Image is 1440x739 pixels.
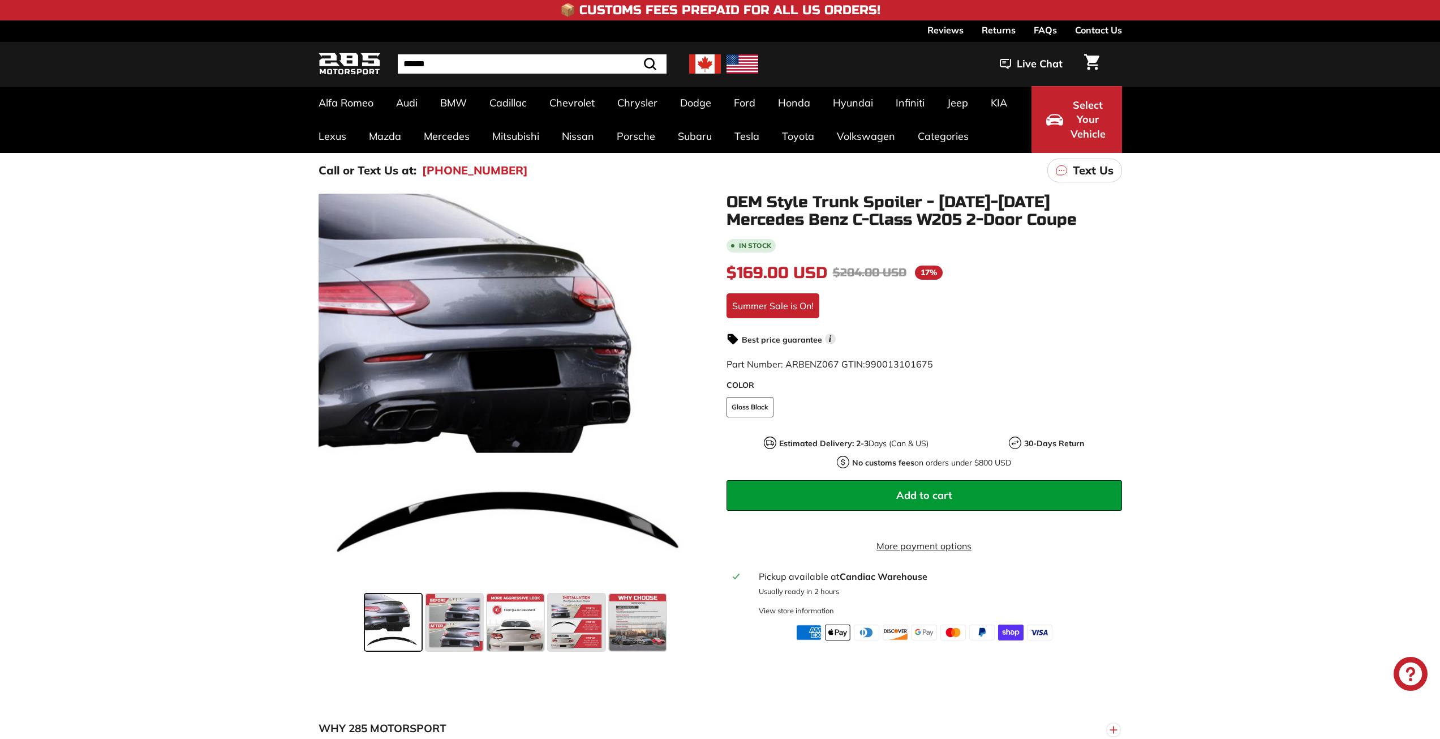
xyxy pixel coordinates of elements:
[319,51,381,78] img: Logo_285_Motorsport_areodynamics_components
[883,625,908,640] img: discover
[727,263,827,283] span: $169.00 USD
[998,625,1024,640] img: shopify_pay
[358,119,412,153] a: Mazda
[606,86,669,119] a: Chrysler
[1073,162,1114,179] p: Text Us
[771,119,826,153] a: Toyota
[822,86,884,119] a: Hyundai
[767,86,822,119] a: Honda
[759,570,1115,583] div: Pickup available at
[412,119,481,153] a: Mercedes
[429,86,478,119] a: BMW
[739,242,771,249] b: In stock
[385,86,429,119] a: Audi
[884,86,936,119] a: Infiniti
[422,162,528,179] a: [PHONE_NUMBER]
[906,119,980,153] a: Categories
[796,625,822,640] img: american_express
[1024,438,1084,448] strong: 30-Days Return
[538,86,606,119] a: Chevrolet
[723,119,771,153] a: Tesla
[896,489,952,502] span: Add to cart
[852,458,914,468] strong: No customs fees
[667,119,723,153] a: Subaru
[551,119,605,153] a: Nissan
[1075,20,1122,40] a: Contact Us
[481,119,551,153] a: Mitsubishi
[398,54,667,74] input: Search
[307,119,358,153] a: Lexus
[969,625,995,640] img: paypal
[307,86,385,119] a: Alfa Romeo
[826,119,906,153] a: Volkswagen
[982,20,1016,40] a: Returns
[854,625,879,640] img: diners_club
[1390,657,1431,694] inbox-online-store-chat: Shopify online store chat
[825,334,836,344] span: i
[605,119,667,153] a: Porsche
[915,266,943,280] span: 17%
[727,539,1122,553] a: More payment options
[319,162,416,179] p: Call or Text Us at:
[1069,98,1107,142] span: Select Your Vehicle
[759,586,1115,597] p: Usually ready in 2 hours
[979,86,1018,119] a: KIA
[825,625,850,640] img: apple_pay
[1047,159,1122,182] a: Text Us
[833,266,906,280] span: $204.00 USD
[723,86,767,119] a: Ford
[727,379,1122,391] label: COLOR
[1031,86,1122,153] button: Select Your Vehicle
[1034,20,1057,40] a: FAQs
[940,625,966,640] img: master
[727,358,933,370] span: Part Number: ARBENZ067 GTIN:
[779,438,929,450] p: Days (Can & US)
[669,86,723,119] a: Dodge
[727,293,819,318] div: Summer Sale is On!
[779,438,869,448] strong: Estimated Delivery: 2-3
[927,20,964,40] a: Reviews
[865,358,933,370] span: 990013101675
[727,194,1122,229] h1: OEM Style Trunk Spoiler - [DATE]-[DATE] Mercedes Benz C-Class W205 2-Door Coupe
[727,480,1122,511] button: Add to cart
[1027,625,1052,640] img: visa
[840,571,927,582] strong: Candiac Warehouse
[985,50,1077,78] button: Live Chat
[936,86,979,119] a: Jeep
[1017,57,1063,71] span: Live Chat
[912,625,937,640] img: google_pay
[478,86,538,119] a: Cadillac
[1077,45,1106,83] a: Cart
[742,335,822,345] strong: Best price guarantee
[759,605,834,616] div: View store information
[852,457,1011,469] p: on orders under $800 USD
[560,3,880,17] h4: 📦 Customs Fees Prepaid for All US Orders!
